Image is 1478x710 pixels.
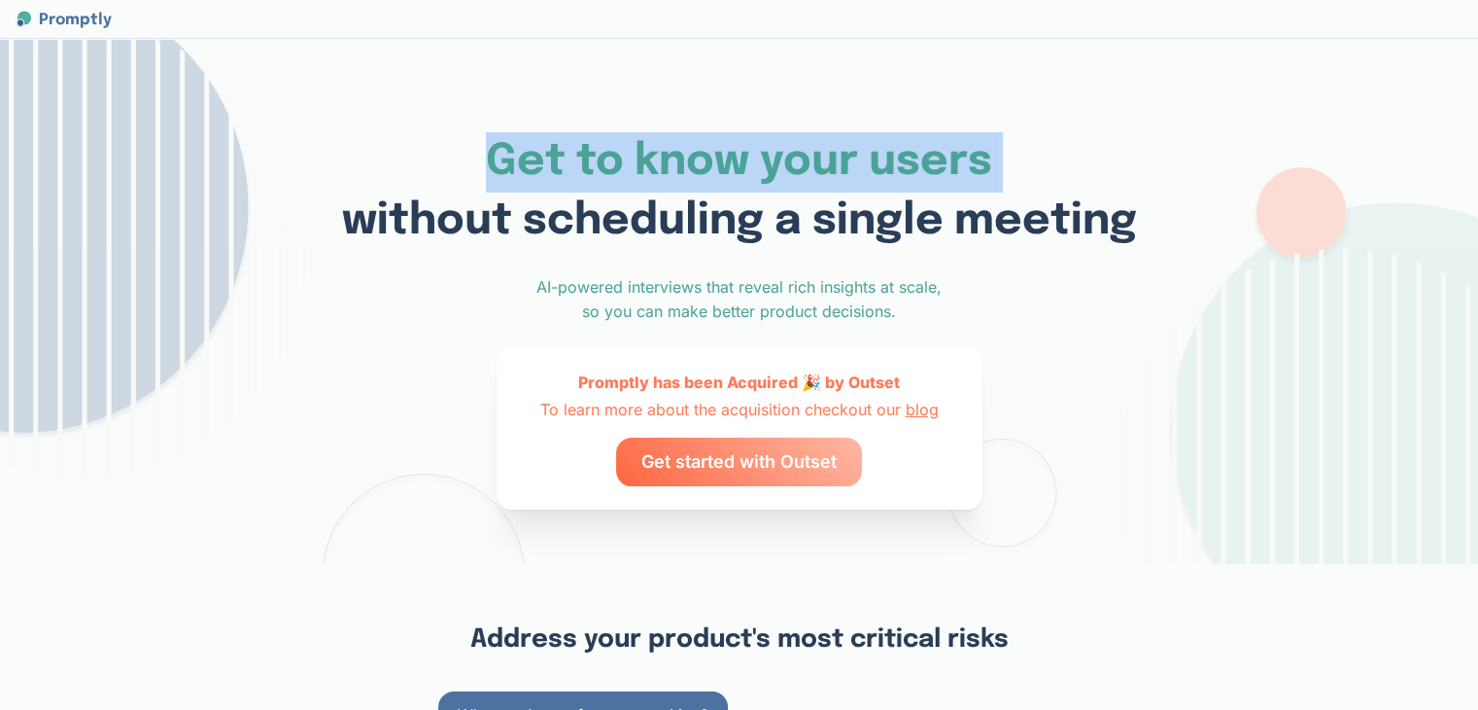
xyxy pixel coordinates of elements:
[486,140,992,184] span: Get to know your users
[470,622,1009,657] h2: Address your product's most critical risks
[578,371,900,395] div: Promptly has been Acquired 🎉 by Outset
[8,5,117,34] a: PromptlyPromptly
[39,9,112,33] span: Promptly
[540,398,939,422] div: To learn more about the acquisition checkout our
[641,438,837,486] span: Get started with Outset
[535,275,944,324] div: AI-powered interviews that reveal rich insights at scale, so you can make better product decisions.
[13,7,36,30] img: Promptly
[342,199,1137,243] span: without scheduling a single meeting
[906,400,939,419] a: blog
[616,438,862,486] a: Get started with Outset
